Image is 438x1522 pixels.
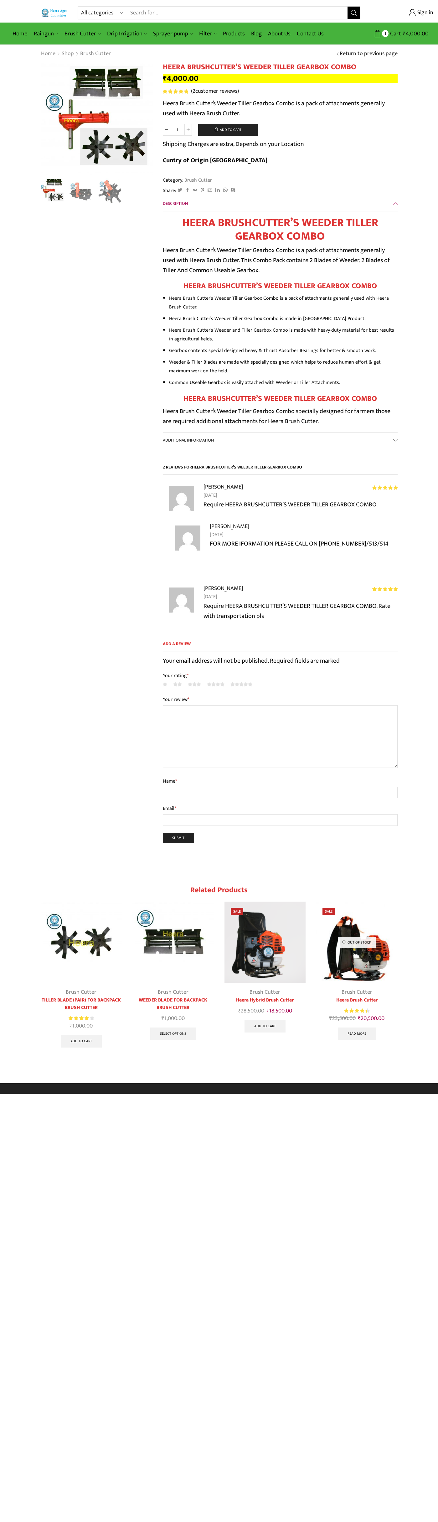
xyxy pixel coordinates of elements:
label: Your rating [163,672,398,679]
p: Require HEERA BRUSHCUTTER’S WEEDER TILLER GEARBOX COMBO. Rate with transportation pls [204,601,398,621]
a: About Us [265,26,294,41]
span: Rated out of 5 [344,1007,367,1014]
a: 13 [97,179,123,204]
span: Additional information [163,437,214,444]
div: 1 / 3 [41,63,153,175]
li: Weeder & Tiller Blades are made with specially designed which helps to reduce human effort & get ... [169,358,398,375]
a: Add to cart: “Heera Hybrid Brush Cutter” [245,1020,286,1033]
label: Name [163,777,398,785]
a: Select options for “WEEDER BLADE FOR BACKPACK BRUSH CUTTER” [150,1028,196,1040]
h1: HEERA BRUSHCUTTER’S WEEDER TILLER GEARBOX COMBO [163,216,398,243]
img: WEEDER [97,179,123,204]
a: Description [163,196,398,211]
label: Email [163,805,398,813]
time: [DATE] [210,531,398,539]
a: Add to cart: “TILLER BLADE (PAIR) FOR BACKPACK BRUSH CUTTER” [61,1035,102,1048]
a: Brush Cutter [61,26,104,41]
a: 4 of 5 stars [207,681,224,688]
li: 2 / 3 [68,179,94,204]
h2: HEERA BRUSHCUTTER’S WEEDER TILLER GEARBOX COMBO [163,282,398,291]
a: Brush Cutter [183,176,212,184]
a: Brush Cutter [342,987,372,997]
p: Require HEERA BRUSHCUTTER’S WEEDER TILLER GEARBOX COMBO. [204,500,398,510]
a: Additional information [163,433,398,448]
a: Home [41,50,56,58]
a: Brush Cutter [250,987,280,997]
span: Rated out of 5 based on customer ratings [163,89,188,94]
button: Search button [348,7,360,19]
a: 1 of 5 stars [163,681,167,688]
h3: HEERA BRUSHCUTTER’S WEEDER TILLER GEARBOX COMBO [163,394,398,403]
span: Your email address will not be published. Required fields are marked [163,655,340,666]
span: Rated out of 5 [372,485,398,490]
div: Rated 4.55 out of 5 [344,1007,369,1014]
a: Brush Cutter [158,987,188,997]
img: Heera Hybrid Brush Cutter [224,902,306,983]
div: Rated 5.00 out of 5 [163,89,188,94]
span: ₹ [70,1021,72,1031]
bdi: 1,000.00 [70,1021,93,1031]
a: 12 [68,179,94,204]
a: Return to previous page [340,50,398,58]
a: WEEDER BLADE FOR BACKPACK BRUSH CUTTER [132,997,214,1012]
img: Heera Brush Cutter’s Weeder Tiller Gearbox Combo [39,178,65,204]
button: Add to cart [198,124,258,136]
time: [DATE] [204,593,398,601]
div: 1 / 5 [37,898,126,1051]
a: Drip Irrigation [104,26,150,41]
span: Related products [190,884,248,896]
span: Rated out of 5 [69,1015,89,1022]
a: Home [9,26,31,41]
a: Sprayer pump [150,26,196,41]
bdi: 4,000.00 [163,72,198,85]
a: Blog [248,26,265,41]
div: 4 / 5 [312,898,401,1044]
div: Rated 5 out of 5 [372,587,398,591]
a: 2 of 5 stars [173,681,182,688]
span: 1 [382,30,389,37]
img: Weeder Blade For Brush Cutter [132,902,214,983]
a: 3 of 5 stars [188,681,201,688]
a: 5 of 5 stars [230,681,252,688]
a: Brush Cutter [66,987,96,997]
a: Read more about “Heera Brush Cutter” [338,1028,376,1040]
bdi: 18,500.00 [266,1006,292,1016]
label: Your review [163,696,398,704]
strong: [PERSON_NAME] [204,584,243,593]
bdi: 20,500.00 [358,1014,384,1023]
a: Sign in [370,7,433,18]
p: FOR MORE IFORMATION PLEASE CALL ON [PHONE_NUMBER]/513/514 [210,539,398,549]
span: ₹ [238,1006,241,1016]
bdi: 1,000.00 [162,1014,185,1023]
a: 1 Cart ₹4,000.00 [367,28,429,39]
span: Share: [163,187,176,194]
span: ₹ [329,1014,332,1023]
div: 2 / 5 [129,898,218,1044]
img: Heera Brush Cutter [316,902,398,983]
a: Raingun [31,26,61,41]
li: Heera Brush Cutter’s Weeder Tiller Gearbox Combo is a pack of attachments generally used with Hee... [169,294,398,312]
div: Rated 5 out of 5 [372,485,398,490]
a: Products [220,26,248,41]
bdi: 23,500.00 [329,1014,356,1023]
p: Out of stock [338,937,376,948]
li: Heera Brush Cutter’s Weeder Tiller Gearbox Combo is made in [GEOGRAPHIC_DATA] Product. [169,314,398,323]
h1: HEERA BRUSHCUTTER’S WEEDER TILLER GEARBOX COMBO [163,63,398,72]
input: Search for... [127,7,347,19]
a: Shop [61,50,74,58]
span: Sale [322,908,335,915]
span: Description [163,200,188,207]
span: 2 [193,86,195,96]
bdi: 4,000.00 [403,29,429,39]
span: ₹ [162,1014,164,1023]
li: Gearbox contents special designed heavy & Thrust Absorber Bearings for better & smooth work. [169,346,398,355]
li: 1 / 3 [39,179,65,204]
h2: 2 reviews for [163,464,398,475]
a: (2customer reviews) [191,87,239,96]
img: Tiller Blade for Backpack Brush Cutter [41,902,122,983]
strong: [PERSON_NAME] [204,482,243,491]
span: Sign in [416,9,433,17]
span: ₹ [266,1006,269,1016]
span: Cart [389,29,401,38]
